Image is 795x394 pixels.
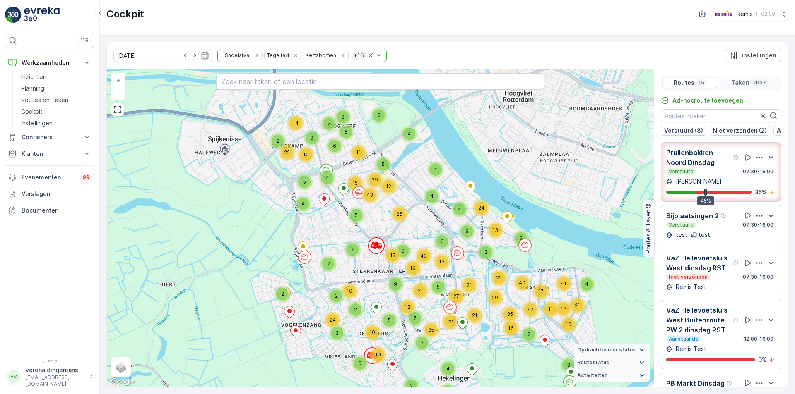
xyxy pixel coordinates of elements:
[720,213,727,219] div: help tooltippictogram
[434,166,437,172] span: 4
[324,312,341,328] div: 24
[22,59,78,67] p: Werkzaamheden
[109,376,136,387] img: Google
[520,235,523,241] span: 2
[265,51,290,59] div: Tegeltaxi
[387,276,404,293] div: 9
[113,49,212,62] input: dd/mm/yyyy
[487,289,503,306] div: 20
[375,156,391,173] div: 5
[491,270,507,286] div: 25
[666,148,731,167] p: Prullenbakken Noord Dinsdag
[329,325,345,341] div: 3
[401,126,417,142] div: 4
[668,222,694,228] p: Verstuurd
[737,10,753,18] p: Reinis
[5,55,94,71] button: Werkzaamheden
[372,177,378,183] span: 29
[328,288,344,304] div: 2
[742,274,774,280] p: 07:30-16:00
[742,222,774,228] p: 07:30-16:00
[555,301,572,317] div: 16
[478,205,484,211] span: 24
[484,249,487,255] span: 2
[410,265,416,271] span: 19
[335,109,351,125] div: 3
[414,315,417,321] span: 7
[344,129,348,135] span: 8
[407,310,423,327] div: 7
[330,317,336,323] span: 24
[666,378,725,388] p: PB Markt Dinsdag
[492,227,498,233] span: 13
[22,150,78,158] p: Klanten
[18,71,94,83] a: Inzichten
[548,306,553,312] span: 11
[466,307,483,324] div: 21
[279,144,295,161] div: 22
[448,288,465,305] div: 27
[341,114,344,120] span: 3
[733,317,740,323] div: help tooltippictogram
[353,51,365,60] p: + 16
[80,37,89,44] p: ⌘B
[574,369,650,382] summary: Activiteiten
[446,365,450,372] span: 4
[395,243,411,259] div: 9
[560,316,577,333] div: 10
[348,207,364,224] div: 5
[22,190,91,198] p: Verslagen
[341,283,358,299] div: 10
[390,252,395,258] span: 15
[567,362,570,368] span: 3
[112,358,130,376] a: Layers
[18,83,94,94] a: Planning
[295,196,311,212] div: 4
[415,248,432,264] div: 40
[391,206,407,222] div: 26
[577,372,607,379] span: Activiteiten
[447,318,453,325] span: 22
[412,282,429,299] div: 21
[566,321,571,327] span: 10
[5,146,94,162] button: Klanten
[281,291,284,297] span: 2
[423,322,439,338] div: 35
[388,317,391,323] span: 5
[5,129,94,146] button: Containers
[528,306,534,313] span: 47
[216,73,544,90] input: Zoek naar taken of een locatie
[222,51,252,59] div: Snoeiafval
[310,135,313,141] span: 8
[354,306,357,313] span: 2
[22,133,78,141] p: Containers
[394,281,397,287] span: 9
[381,312,397,329] div: 5
[21,73,46,81] p: Inzichten
[303,151,309,158] span: 10
[473,200,489,216] div: 24
[467,282,472,288] span: 21
[710,126,770,136] button: Niet verzonden (2)
[503,320,519,337] div: 16
[375,351,381,358] span: 10
[410,382,413,389] span: 2
[358,360,361,366] span: 6
[333,143,336,149] span: 6
[668,336,699,342] p: Aanstaande
[303,51,337,59] div: Kertsbomen
[451,201,468,217] div: 4
[396,211,402,217] span: 26
[434,233,450,250] div: 6
[418,287,423,294] span: 21
[461,277,477,294] div: 21
[356,149,361,155] span: 11
[458,206,461,212] span: 4
[560,357,577,373] div: 3
[253,52,262,59] div: Remove Snoeiafval
[293,120,299,126] span: 14
[361,187,378,203] div: 43
[116,89,120,96] span: −
[561,306,566,312] span: 16
[492,294,498,301] span: 20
